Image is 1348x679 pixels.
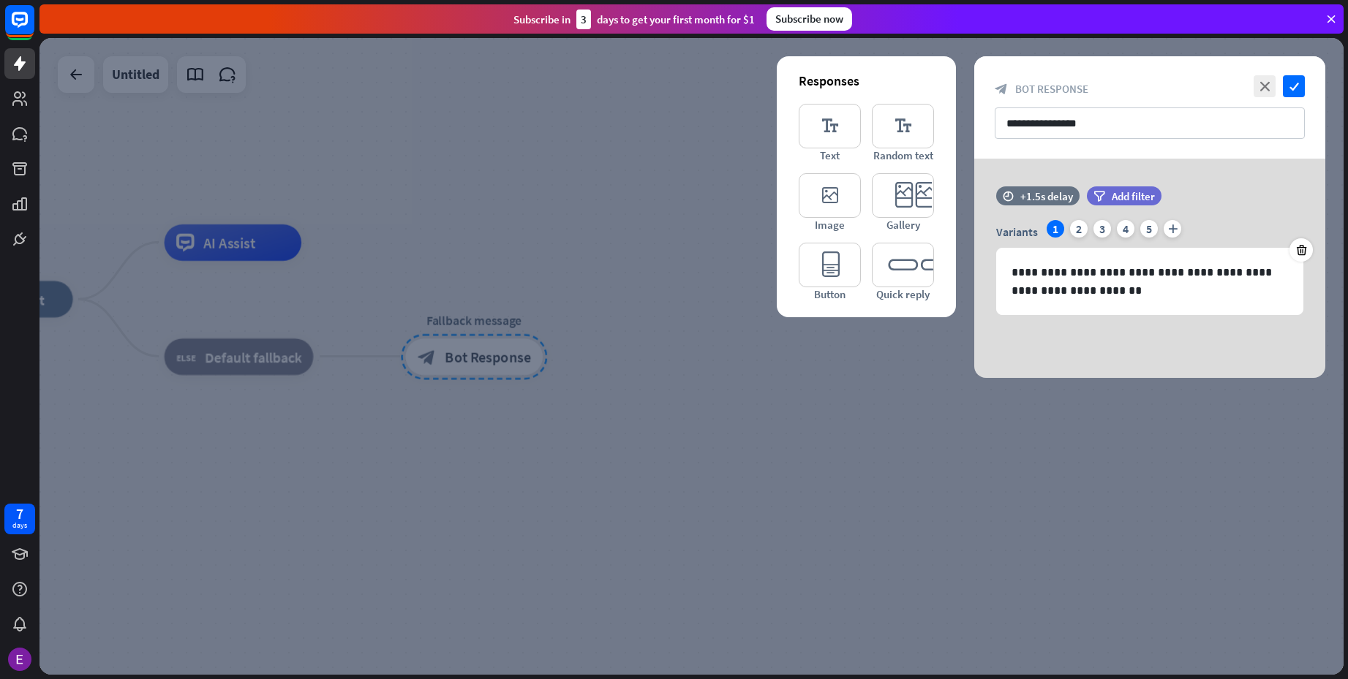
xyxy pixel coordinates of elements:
button: Open LiveChat chat widget [12,6,56,50]
a: 7 days [4,504,35,534]
div: 4 [1117,220,1134,238]
span: Bot Response [1015,82,1088,96]
i: filter [1093,191,1105,202]
div: Subscribe now [767,7,852,31]
div: days [12,520,27,531]
i: block_bot_response [995,83,1008,96]
div: 3 [1093,220,1111,238]
div: 1 [1047,220,1064,238]
div: +1.5s delay [1020,189,1073,203]
div: 5 [1140,220,1158,238]
div: 3 [576,10,591,29]
span: Variants [996,224,1038,239]
div: Subscribe in days to get your first month for $1 [513,10,755,29]
i: time [1003,191,1014,201]
div: 2 [1070,220,1088,238]
i: plus [1164,220,1181,238]
span: Add filter [1112,189,1155,203]
i: check [1283,75,1305,97]
i: close [1254,75,1276,97]
div: 7 [16,507,23,520]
